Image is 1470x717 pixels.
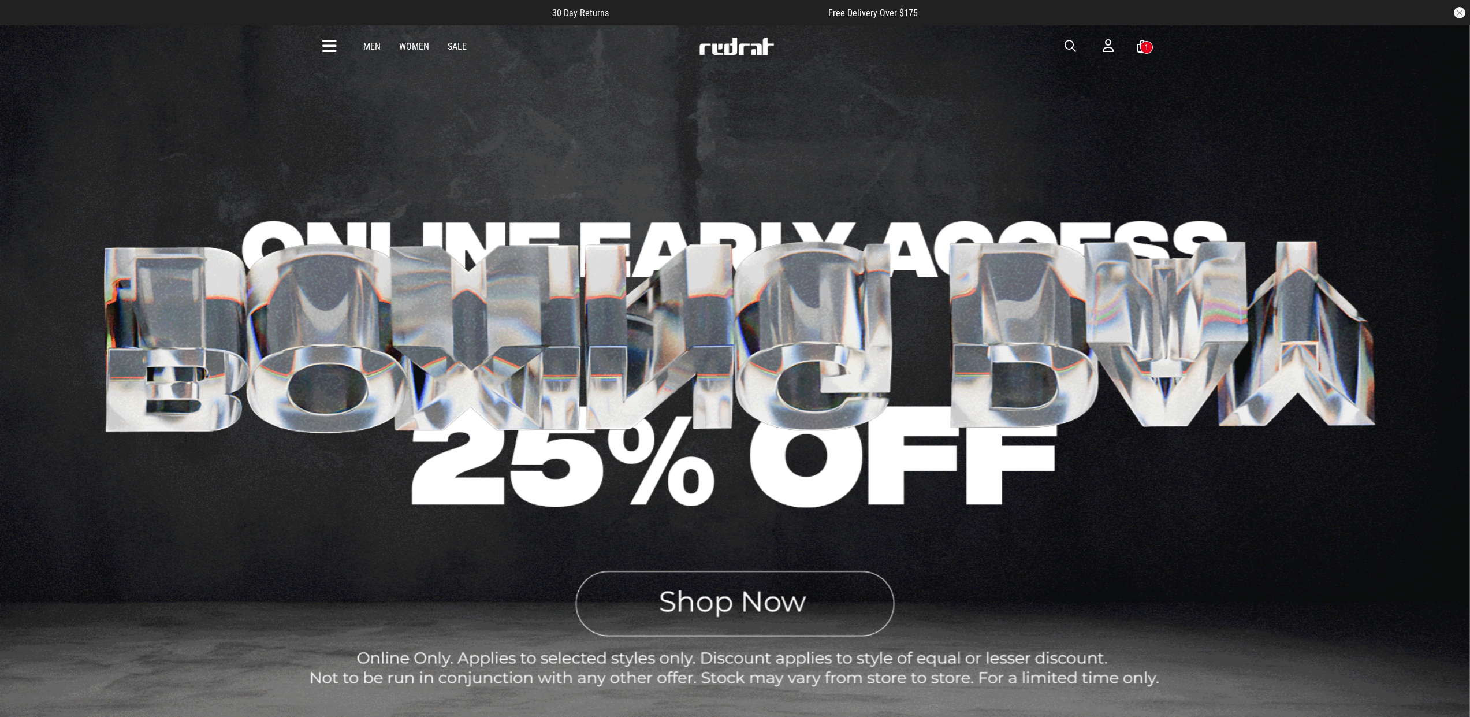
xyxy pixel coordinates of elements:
[552,8,609,18] span: 30 Day Returns
[399,41,429,52] a: Women
[363,41,381,52] a: Men
[828,8,918,18] span: Free Delivery Over $175
[698,38,775,55] img: Redrat logo
[632,7,805,18] iframe: Customer reviews powered by Trustpilot
[1137,40,1148,53] a: 1
[1145,43,1148,51] div: 1
[448,41,467,52] a: Sale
